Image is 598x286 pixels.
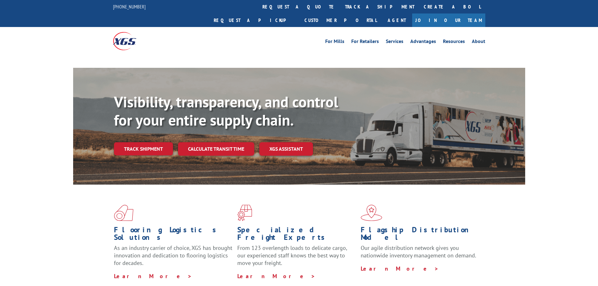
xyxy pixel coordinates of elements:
[237,244,356,272] p: From 123 overlength loads to delicate cargo, our experienced staff knows the best way to move you...
[237,205,252,221] img: xgs-icon-focused-on-flooring-red
[361,244,476,259] span: Our agile distribution network gives you nationwide inventory management on demand.
[259,142,313,156] a: XGS ASSISTANT
[412,13,485,27] a: Join Our Team
[237,273,315,280] a: Learn More >
[114,244,232,267] span: As an industry carrier of choice, XGS has brought innovation and dedication to flooring logistics...
[178,142,254,156] a: Calculate transit time
[361,265,439,272] a: Learn More >
[113,3,146,10] a: [PHONE_NUMBER]
[361,205,382,221] img: xgs-icon-flagship-distribution-model-red
[386,39,403,46] a: Services
[209,13,300,27] a: Request a pickup
[237,226,356,244] h1: Specialized Freight Experts
[114,142,173,155] a: Track shipment
[300,13,381,27] a: Customer Portal
[443,39,465,46] a: Resources
[114,273,192,280] a: Learn More >
[351,39,379,46] a: For Retailers
[410,39,436,46] a: Advantages
[114,92,338,130] b: Visibility, transparency, and control for your entire supply chain.
[361,226,479,244] h1: Flagship Distribution Model
[472,39,485,46] a: About
[325,39,344,46] a: For Mills
[381,13,412,27] a: Agent
[114,226,233,244] h1: Flooring Logistics Solutions
[114,205,133,221] img: xgs-icon-total-supply-chain-intelligence-red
